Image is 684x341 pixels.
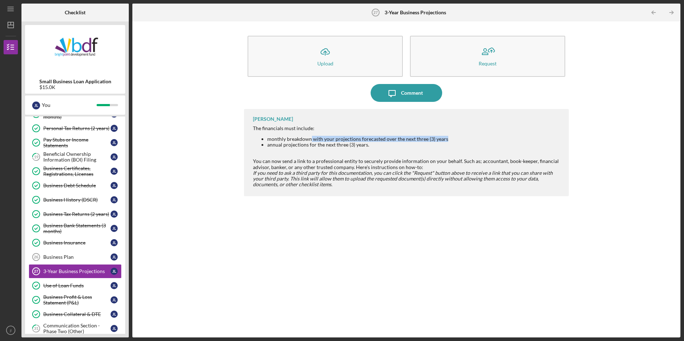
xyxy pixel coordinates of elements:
button: Upload [248,36,403,77]
div: ​ [253,170,561,187]
div: j l [111,268,118,275]
div: Upload [317,61,333,66]
b: 3-Year Business Projections [385,10,446,15]
a: Business Certificates, Registrations, Licensesjl [29,164,122,178]
div: Request [479,61,497,66]
div: Business Collateral & DTE [43,311,111,317]
div: Communication Section - Phase Two (Other) [43,323,111,334]
div: Business Plan [43,254,111,260]
div: The financials must include: [253,125,561,148]
div: j l [111,311,118,318]
div: Pay Stubs or Income Statements [43,137,111,148]
a: 31Communication Section - Phase Two (Other)jl [29,321,122,336]
div: j l [32,102,40,109]
a: Personal Tax Returns (2 years)jl [29,121,122,135]
div: j l [111,153,118,160]
div: j l [111,182,118,189]
tspan: 26 [34,255,38,259]
div: Business Debt Schedule [43,183,111,188]
div: j l [111,168,118,175]
a: Use of Loan Fundsjl [29,278,122,293]
div: [PERSON_NAME] [253,116,293,122]
div: Beneficial Ownership Information (BOI) Filing [43,151,111,163]
tspan: 27 [34,269,38,273]
div: Comment [401,84,423,102]
a: Business Collateral & DTEjl [29,307,122,321]
div: j l [111,325,118,332]
div: j l [111,282,118,289]
a: Business Tax Returns (2 years)jl [29,207,122,221]
a: 19Beneficial Ownership Information (BOI) Filingjl [29,150,122,164]
div: j l [111,211,118,218]
a: Business History (DSCR)jl [29,193,122,207]
div: j l [111,139,118,146]
a: Business Insurancejl [29,236,122,250]
b: Checklist [65,10,85,15]
div: Business Insurance [43,240,111,246]
a: Business Debt Schedulejl [29,178,122,193]
div: 3-Year Business Projections [43,268,111,274]
div: j l [111,253,118,261]
div: Personal Tax Returns (2 years) [43,125,111,131]
div: j l [111,225,118,232]
tspan: 19 [34,155,39,159]
a: 273-Year Business Projectionsjl [29,264,122,278]
a: Business Profit & Loss Statement (P&L)jl [29,293,122,307]
img: Product logo [25,29,125,71]
div: $15.0K [39,84,111,90]
div: Business Bank Statements (3 months) [43,223,111,234]
div: j l [111,296,118,303]
div: Business Certificates, Registrations, Licenses [43,165,111,177]
a: Business Bank Statements (3 months)jl [29,221,122,236]
div: You can now send a link to a professional entity to securely provide information on your behalf. ... [253,158,561,170]
a: 26Business Planjl [29,250,122,264]
b: Small Business Loan Application [39,79,111,84]
div: j l [111,239,118,246]
li: annual projections for the next three (3) years. [267,142,561,148]
a: Pay Stubs or Income Statementsjl [29,135,122,150]
tspan: 27 [373,10,378,15]
button: Request [410,36,565,77]
div: Business Tax Returns (2 years) [43,211,111,217]
text: jl [10,328,11,332]
div: Use of Loan Funds [43,283,111,288]
div: j l [111,125,118,132]
tspan: 31 [34,326,38,331]
em: If you need to ask a third party for this documentation, you can click the "Request" button above... [253,170,553,187]
div: Business Profit & Loss Statement (P&L) [43,294,111,306]
button: jl [4,323,18,337]
div: You [42,99,97,111]
div: Business History (DSCR) [43,197,111,203]
button: Comment [371,84,442,102]
li: monthly breakdown with your projections forecasted over the next three (3) years [267,136,561,142]
div: j l [111,196,118,203]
